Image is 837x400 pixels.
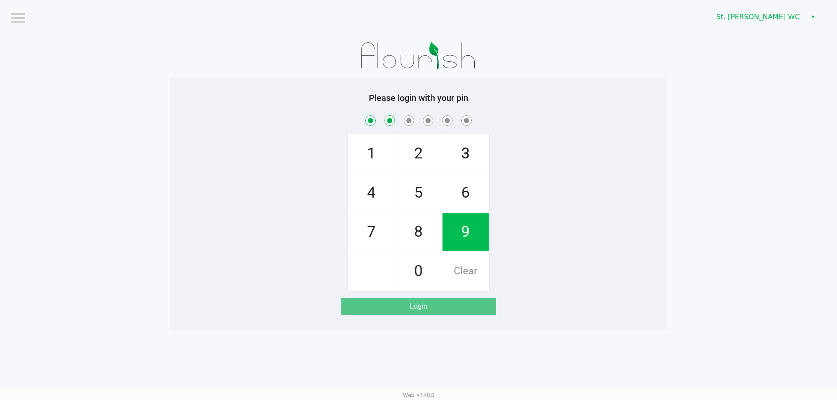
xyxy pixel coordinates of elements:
span: 8 [395,213,442,251]
span: 5 [395,174,442,212]
span: St. [PERSON_NAME] WC [716,12,801,22]
span: 9 [442,213,489,251]
span: 1 [348,134,395,173]
span: 3 [442,134,489,173]
span: Web: v1.40.0 [403,392,434,398]
span: 0 [395,252,442,290]
span: 7 [348,213,395,251]
span: 6 [442,174,489,212]
button: Select [806,9,819,25]
span: 2 [395,134,442,173]
span: Clear [442,252,489,290]
span: 4 [348,174,395,212]
h5: Please login with your pin [177,93,660,103]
